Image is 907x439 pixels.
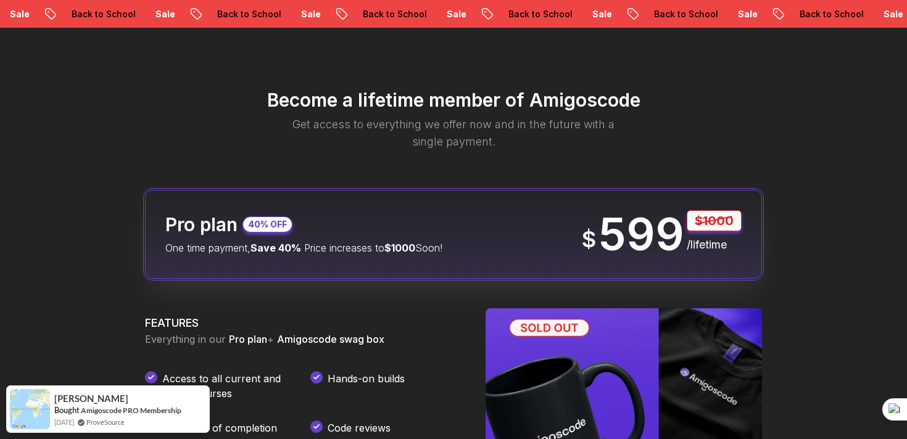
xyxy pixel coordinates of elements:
span: Save 40% [251,242,301,254]
span: Bought [54,405,80,415]
span: [DATE] [54,417,74,427]
p: Sale [387,8,427,20]
p: Sale [533,8,573,20]
h2: Pro plan [165,213,238,236]
p: Everything in our + [145,332,456,347]
img: provesource social proof notification image [10,389,50,429]
p: Get access to everything we offer now and in the future with a single payment. [276,116,631,150]
p: Back to School [595,8,679,20]
p: Sale [679,8,718,20]
p: Access to all current and future courses [162,371,291,401]
p: Back to School [740,8,824,20]
p: Back to School [449,8,533,20]
p: One time payment, Price increases to Soon! [165,240,442,255]
span: $ [582,227,596,252]
h2: Become a lifetime member of Amigoscode [83,89,824,111]
p: Back to School [304,8,387,20]
p: Sale [824,8,864,20]
h3: FEATURES [145,314,456,332]
p: Back to School [12,8,96,20]
p: Sale [96,8,136,20]
a: ProveSource [86,417,125,427]
p: 599 [598,212,684,256]
span: Amigoscode swag box [277,333,384,345]
span: [PERSON_NAME] [54,393,128,404]
p: /lifetime [687,236,742,253]
p: Back to School [158,8,242,20]
p: $1000 [687,210,742,231]
p: Hands-on builds [328,371,405,401]
p: Sale [242,8,281,20]
a: Amigoscode PRO Membership [81,405,181,416]
p: 40% OFF [248,218,287,231]
span: Pro plan [229,333,267,345]
span: $1000 [384,242,415,254]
